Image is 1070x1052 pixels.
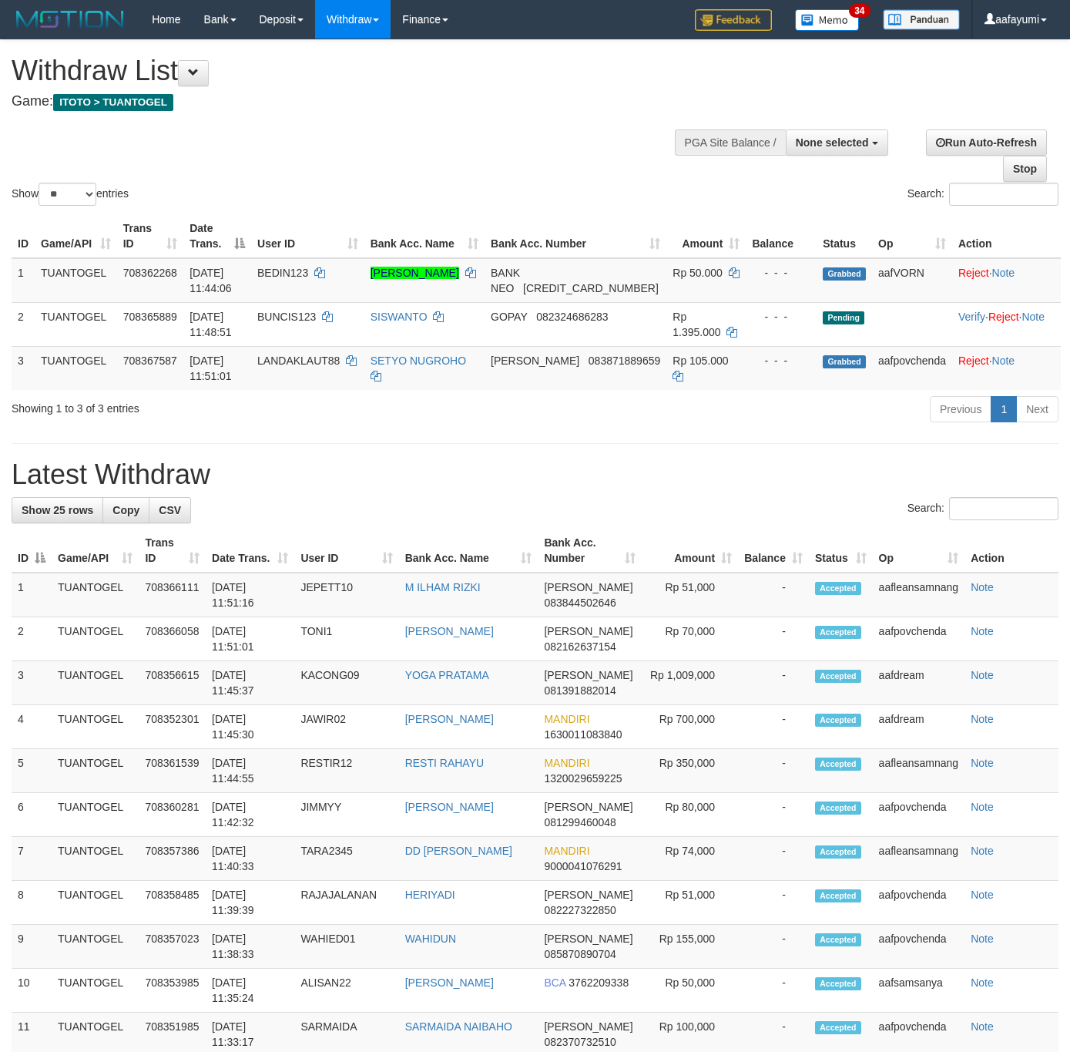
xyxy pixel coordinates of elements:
[139,573,206,617] td: 708366111
[952,258,1061,303] td: ·
[22,504,93,516] span: Show 25 rows
[257,311,316,323] span: BUNCIS123
[642,881,739,925] td: Rp 51,000
[405,976,494,989] a: [PERSON_NAME]
[642,837,739,881] td: Rp 74,000
[206,749,294,793] td: [DATE] 11:44:55
[183,214,251,258] th: Date Trans.: activate to sort column descending
[873,661,965,705] td: aafdream
[538,529,641,573] th: Bank Acc. Number: activate to sort column ascending
[139,925,206,969] td: 708357023
[371,267,459,279] a: [PERSON_NAME]
[873,617,965,661] td: aafpovchenda
[123,311,177,323] span: 708365889
[294,969,398,1013] td: ALISAN22
[12,497,103,523] a: Show 25 rows
[926,129,1047,156] a: Run Auto-Refresh
[738,969,809,1013] td: -
[139,969,206,1013] td: 708353985
[873,969,965,1013] td: aafsamsanya
[642,529,739,573] th: Amount: activate to sort column ascending
[544,581,632,593] span: [PERSON_NAME]
[294,573,398,617] td: JEPETT10
[991,396,1017,422] a: 1
[294,529,398,573] th: User ID: activate to sort column ascending
[139,837,206,881] td: 708357386
[544,889,632,901] span: [PERSON_NAME]
[12,258,35,303] td: 1
[958,355,989,367] a: Reject
[971,713,994,725] a: Note
[206,837,294,881] td: [DATE] 11:40:33
[949,183,1058,206] input: Search:
[206,969,294,1013] td: [DATE] 11:35:24
[642,749,739,793] td: Rp 350,000
[815,977,861,990] span: Accepted
[12,617,52,661] td: 2
[117,214,183,258] th: Trans ID: activate to sort column ascending
[491,311,527,323] span: GOPAY
[12,705,52,749] td: 4
[405,1020,512,1033] a: SARMAIDA NAIBAHO
[52,881,139,925] td: TUANTOGEL
[52,749,139,793] td: TUANTOGEL
[544,860,622,872] span: Copy 9000041076291 to clipboard
[35,346,117,390] td: TUANTOGEL
[815,933,861,946] span: Accepted
[52,705,139,749] td: TUANTOGEL
[364,214,485,258] th: Bank Acc. Name: activate to sort column ascending
[971,976,994,989] a: Note
[971,933,994,945] a: Note
[673,355,728,367] span: Rp 105.000
[159,504,181,516] span: CSV
[795,9,860,31] img: Button%20Memo.svg
[294,661,398,705] td: KACONG09
[544,684,616,697] span: Copy 081391882014 to clipboard
[206,881,294,925] td: [DATE] 11:39:39
[746,214,817,258] th: Balance
[544,713,589,725] span: MANDIRI
[666,214,746,258] th: Amount: activate to sort column ascending
[642,793,739,837] td: Rp 80,000
[873,837,965,881] td: aafleansamnang
[786,129,888,156] button: None selected
[190,311,232,338] span: [DATE] 11:48:51
[952,302,1061,346] td: · ·
[815,802,861,815] span: Accepted
[907,497,1058,520] label: Search:
[873,529,965,573] th: Op: activate to sort column ascending
[139,529,206,573] th: Trans ID: activate to sort column ascending
[35,302,117,346] td: TUANTOGEL
[738,837,809,881] td: -
[988,311,1019,323] a: Reject
[738,793,809,837] td: -
[873,573,965,617] td: aafleansamnang
[971,801,994,813] a: Note
[544,933,632,945] span: [PERSON_NAME]
[544,728,622,741] span: Copy 1630011083840 to clipboard
[491,355,579,367] span: [PERSON_NAME]
[12,925,52,969] td: 9
[405,713,494,725] a: [PERSON_NAME]
[12,881,52,925] td: 8
[12,94,698,109] h4: Game:
[544,904,616,916] span: Copy 082227322850 to clipboard
[642,969,739,1013] td: Rp 50,000
[139,793,206,837] td: 708360281
[569,976,629,989] span: Copy 3762209338 to clipboard
[544,948,616,960] span: Copy 085870890704 to clipboard
[52,617,139,661] td: TUANTOGEL
[673,311,720,338] span: Rp 1.395.000
[815,582,861,595] span: Accepted
[695,9,772,31] img: Feedback.jpg
[206,661,294,705] td: [DATE] 11:45:37
[544,1020,632,1033] span: [PERSON_NAME]
[12,969,52,1013] td: 10
[642,617,739,661] td: Rp 70,000
[139,661,206,705] td: 708356615
[675,129,786,156] div: PGA Site Balance /
[738,573,809,617] td: -
[738,749,809,793] td: -
[1016,396,1058,422] a: Next
[294,881,398,925] td: RAJAJALANAN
